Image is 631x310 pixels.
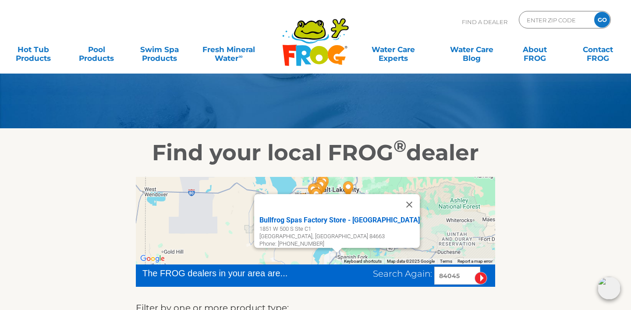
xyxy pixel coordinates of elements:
div: Intermountain Aquatech - 16 miles away. [306,185,326,208]
a: PoolProducts [72,41,121,58]
h2: Find your local FROG dealer [46,140,585,166]
a: Terms (opens in new tab) [440,259,452,264]
a: Water CareBlog [447,41,496,58]
div: Bullfrog Spas Factory Store - 15 miles away. [294,190,314,213]
div: 1851 W 500 S Ste C1 [259,225,420,233]
img: openIcon [598,277,620,299]
div: Spa Depot of Utah - Park City - 30 miles away. [338,178,358,201]
a: AboutFROG [510,41,559,58]
input: Zip Code Form [526,14,585,26]
div: Take A Break Spas & Billiards - West Jordan - 20 miles away. [303,180,323,204]
div: Leslie's Poolmart Inc # 474 - 20 miles away. [307,179,327,203]
a: Water CareExperts [353,41,433,58]
div: Hot Tub Factory Outlet - Draper - 13 miles away. [307,190,327,214]
a: Hot TubProducts [9,41,58,58]
a: Fresh MineralWater∞ [198,41,259,58]
a: Swim SpaProducts [135,41,184,58]
div: Phone: [PHONE_NUMBER] [259,240,420,248]
span: Map data ©2025 Google [387,259,435,264]
div: Leslie's Poolmart Inc # 1057 - 13 miles away. [308,190,328,214]
div: Precision Pools & Spas - Sandy - 17 miles away. [306,184,326,208]
div: Bullfrog Spas Factory Store - [GEOGRAPHIC_DATA] [259,215,420,225]
a: ContactFROG [573,41,622,58]
input: Submit [475,272,487,285]
sup: ® [393,136,406,156]
p: Find A Dealer [462,11,507,33]
input: GO [594,12,610,28]
span: Search Again: [373,268,432,279]
a: Open this area in Google Maps (opens a new window) [138,253,167,264]
img: Google [138,253,167,264]
div: The FROG dealers in your area are... [142,267,319,280]
sup: ∞ [238,53,242,60]
button: Close [399,194,420,215]
a: Report a map error [457,259,493,264]
button: Keyboard shortcuts [344,258,382,264]
div: [GEOGRAPHIC_DATA], [GEOGRAPHIC_DATA] 84663 [259,233,420,240]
